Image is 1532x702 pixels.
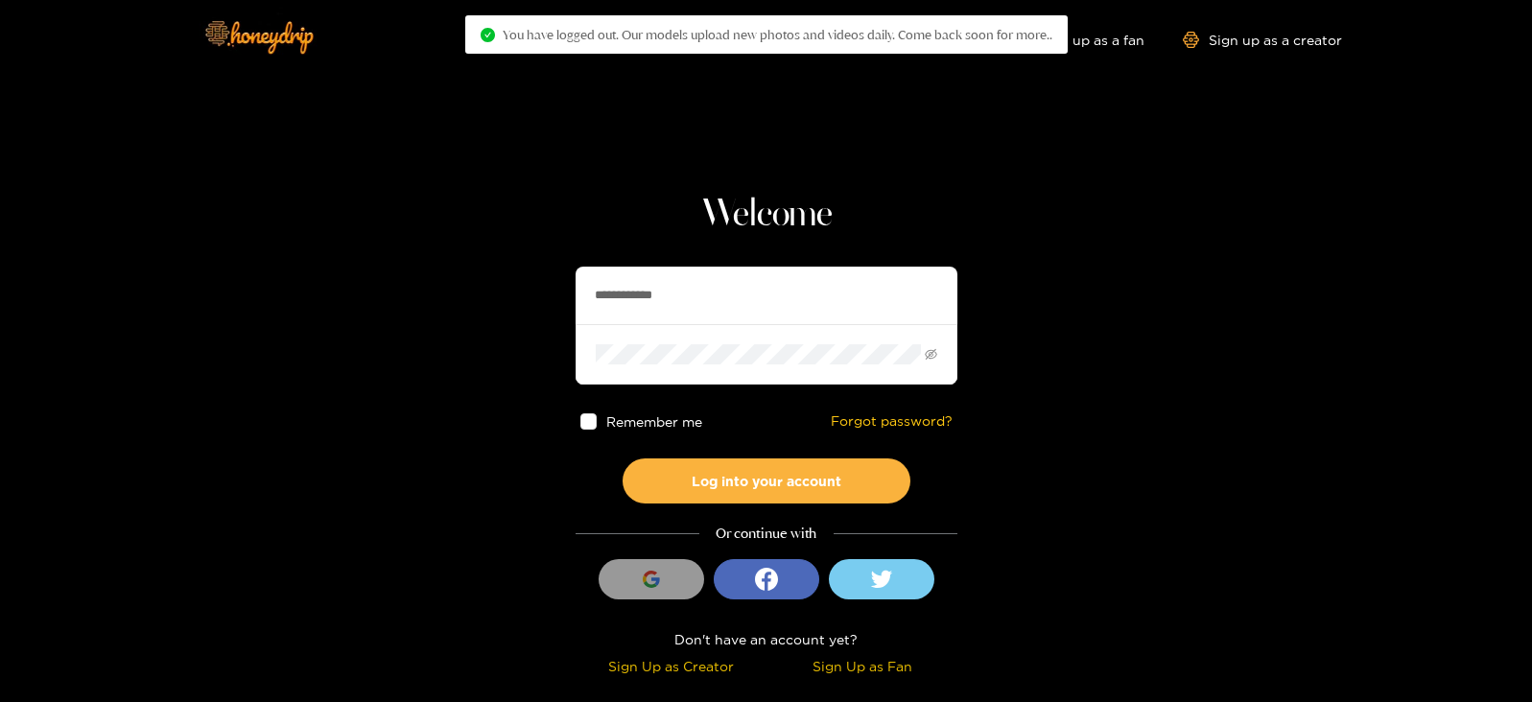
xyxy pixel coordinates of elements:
span: Remember me [605,414,701,429]
a: Forgot password? [831,413,953,430]
h1: Welcome [576,192,957,238]
div: Sign Up as Creator [580,655,762,677]
div: Or continue with [576,523,957,545]
div: Don't have an account yet? [576,628,957,650]
button: Log into your account [623,458,910,503]
a: Sign up as a creator [1183,32,1342,48]
div: Sign Up as Fan [771,655,953,677]
span: check-circle [481,28,495,42]
span: You have logged out. Our models upload new photos and videos daily. Come back soon for more.. [503,27,1052,42]
span: eye-invisible [925,348,937,361]
a: Sign up as a fan [1013,32,1144,48]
